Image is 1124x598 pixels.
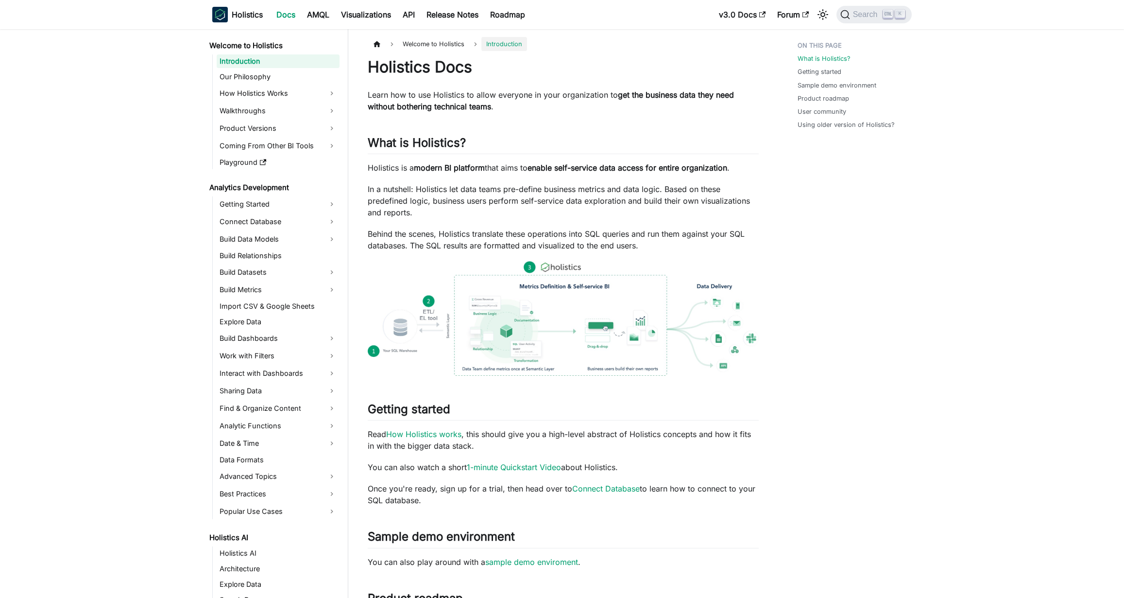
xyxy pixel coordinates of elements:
h1: Holistics Docs [368,57,759,77]
a: Product Versions [217,121,340,136]
img: Holistics [212,7,228,22]
a: Coming From Other BI Tools [217,138,340,154]
a: Analytics Development [206,181,340,194]
button: Search (Ctrl+K) [836,6,912,23]
p: In a nutshell: Holistics let data teams pre-define business metrics and data logic. Based on thes... [368,183,759,218]
a: Introduction [217,54,340,68]
span: Welcome to Holistics [398,37,469,51]
a: Welcome to Holistics [206,39,340,53]
a: Build Data Models [217,231,340,247]
a: Docs [271,7,301,22]
a: 1-minute Quickstart Video [467,462,561,472]
a: How Holistics Works [217,86,340,101]
h2: Getting started [368,402,759,421]
span: Search [850,10,884,19]
a: Build Datasets [217,264,340,280]
strong: enable self-service data access for entire organization [528,163,727,173]
a: Holistics AI [206,531,340,545]
p: Learn how to use Holistics to allow everyone in your organization to . [368,89,759,112]
a: Explore Data [217,578,340,591]
a: Walkthroughs [217,103,340,119]
a: Explore Data [217,315,340,329]
a: Our Philosophy [217,70,340,84]
a: Popular Use Cases [217,504,340,519]
a: Using older version of Holistics? [798,120,895,129]
a: Interact with Dashboards [217,366,340,381]
a: Architecture [217,562,340,576]
a: How Holistics works [386,429,461,439]
h2: What is Holistics? [368,136,759,154]
a: Getting Started [217,196,340,212]
a: Connect Database [217,214,340,229]
a: Roadmap [484,7,531,22]
a: Build Dashboards [217,331,340,346]
p: Holistics is a that aims to . [368,162,759,174]
kbd: K [895,10,905,18]
a: User community [798,107,846,116]
a: Find & Organize Content [217,401,340,416]
a: Visualizations [335,7,397,22]
p: Behind the scenes, Holistics translate these operations into SQL queries and run them against you... [368,228,759,251]
p: You can also play around with a . [368,556,759,568]
a: Analytic Functions [217,418,340,434]
img: How Holistics fits in your Data Stack [368,261,759,376]
nav: Breadcrumbs [368,37,759,51]
a: Import CSV & Google Sheets [217,299,340,313]
a: Getting started [798,67,841,76]
span: Introduction [481,37,527,51]
nav: Docs sidebar [203,29,348,598]
a: Date & Time [217,436,340,451]
a: AMQL [301,7,335,22]
a: v3.0 Docs [713,7,771,22]
strong: modern BI platform [414,163,485,173]
a: Data Formats [217,453,340,467]
p: You can also watch a short about Holistics. [368,461,759,473]
a: Sample demo environment [798,81,876,90]
a: Build Relationships [217,249,340,263]
a: Sharing Data [217,383,340,399]
a: API [397,7,421,22]
a: Playground [217,156,340,169]
a: Release Notes [421,7,484,22]
button: Switch between dark and light mode (currently light mode) [815,7,831,22]
h2: Sample demo environment [368,529,759,548]
a: sample demo enviroment [485,557,578,567]
a: What is Holistics? [798,54,851,63]
b: Holistics [232,9,263,20]
a: Holistics AI [217,546,340,560]
a: Connect Database [572,484,640,493]
a: Advanced Topics [217,469,340,484]
a: Product roadmap [798,94,849,103]
a: Best Practices [217,486,340,502]
a: Work with Filters [217,348,340,364]
a: HolisticsHolistics [212,7,263,22]
a: Build Metrics [217,282,340,298]
p: Once you're ready, sign up for a trial, then head over to to learn how to connect to your SQL dat... [368,483,759,506]
a: Forum [771,7,815,22]
a: Home page [368,37,386,51]
p: Read , this should give you a high-level abstract of Holistics concepts and how it fits in with t... [368,428,759,452]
